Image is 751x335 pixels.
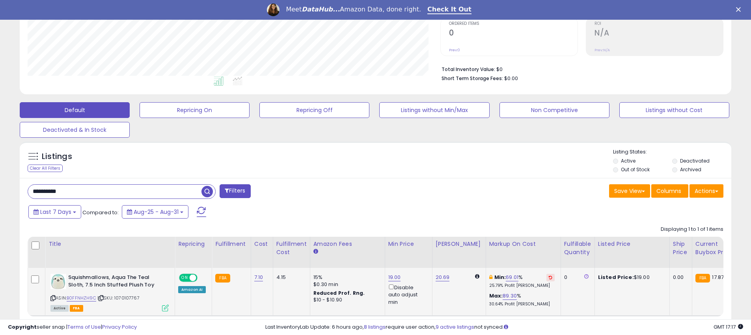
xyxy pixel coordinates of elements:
span: Columns [656,187,681,195]
div: Displaying 1 to 1 of 1 items [661,226,723,233]
span: All listings currently available for purchase on Amazon [50,305,69,312]
a: Check It Out [427,6,471,14]
div: Markup on Cost [489,240,557,248]
span: 17.87 [712,273,724,281]
label: Out of Stock [621,166,650,173]
div: seller snap | | [8,324,137,331]
p: Listing States: [613,148,731,156]
b: Listed Price: [598,273,634,281]
div: % [489,274,555,288]
div: $19.00 [598,274,663,281]
div: Amazon AI [178,286,206,293]
div: Fulfillment Cost [276,240,307,256]
span: Compared to: [82,209,119,216]
div: Last InventoryLab Update: 6 hours ago, require user action, not synced. [265,324,743,331]
div: ASIN: [50,274,169,311]
small: Amazon Fees. [313,248,318,255]
button: Save View [609,184,650,198]
div: Disable auto adjust min [388,283,426,306]
div: Amazon Fees [313,240,382,248]
button: Filters [220,184,250,198]
div: $0.30 min [313,281,379,288]
img: Profile image for Georgie [267,4,280,16]
div: Title [48,240,171,248]
b: Reduced Prof. Rng. [313,290,365,296]
a: 20.69 [436,273,450,281]
a: B0FFNHZH9C [67,295,96,301]
p: 25.79% Profit [PERSON_NAME] [489,283,555,288]
div: % [489,292,555,307]
a: 89.30 [503,292,517,300]
button: Non Competitive [499,102,609,118]
a: 8 listings [364,323,386,331]
strong: Copyright [8,323,37,331]
button: Columns [651,184,688,198]
div: Clear All Filters [28,165,63,172]
b: Min: [494,273,506,281]
b: Squishmallows, Aqua The Teal Sloth, 7.5 Inch Stuffed Plush Toy [68,274,164,290]
a: Terms of Use [67,323,101,331]
button: Listings without Min/Max [379,102,489,118]
a: 7.10 [254,273,263,281]
span: | SKU: 1070107767 [97,295,140,301]
small: FBA [695,274,710,283]
b: Max: [489,292,503,299]
span: Aug-25 - Aug-31 [134,208,179,216]
a: 69.01 [506,273,518,281]
img: 41YVg5HeRRL._SL40_.jpg [50,274,66,289]
a: 19.00 [388,273,401,281]
div: Meet Amazon Data, done right. [286,6,421,13]
label: Active [621,157,635,164]
div: Fulfillment [215,240,247,248]
button: Repricing On [140,102,250,118]
button: Default [20,102,130,118]
button: Aug-25 - Aug-31 [122,205,188,219]
span: 2025-09-8 17:17 GMT [714,323,743,331]
div: 0.00 [673,274,686,281]
div: Min Price [388,240,429,248]
a: Privacy Policy [102,323,137,331]
a: 9 active listings [436,323,474,331]
small: FBA [215,274,230,283]
div: Current Buybox Price [695,240,736,256]
th: The percentage added to the cost of goods (COGS) that forms the calculator for Min & Max prices. [486,237,561,268]
span: ON [180,275,190,281]
label: Archived [680,166,701,173]
span: Last 7 Days [40,208,71,216]
p: 30.64% Profit [PERSON_NAME] [489,301,555,307]
div: 15% [313,274,379,281]
i: DataHub... [302,6,340,13]
div: 0 [564,274,589,281]
button: Listings without Cost [619,102,729,118]
button: Deactivated & In Stock [20,122,130,138]
label: Deactivated [680,157,710,164]
span: OFF [196,275,209,281]
div: Cost [254,240,270,248]
div: [PERSON_NAME] [436,240,483,248]
button: Repricing Off [259,102,369,118]
button: Actions [690,184,723,198]
div: $10 - $10.90 [313,297,379,303]
button: Last 7 Days [28,205,81,219]
div: Listed Price [598,240,666,248]
h5: Listings [42,151,72,162]
div: Close [736,7,744,12]
div: Ship Price [673,240,689,256]
span: FBA [70,305,83,312]
div: 4.15 [276,274,304,281]
div: Fulfillable Quantity [564,240,591,256]
div: Repricing [178,240,209,248]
